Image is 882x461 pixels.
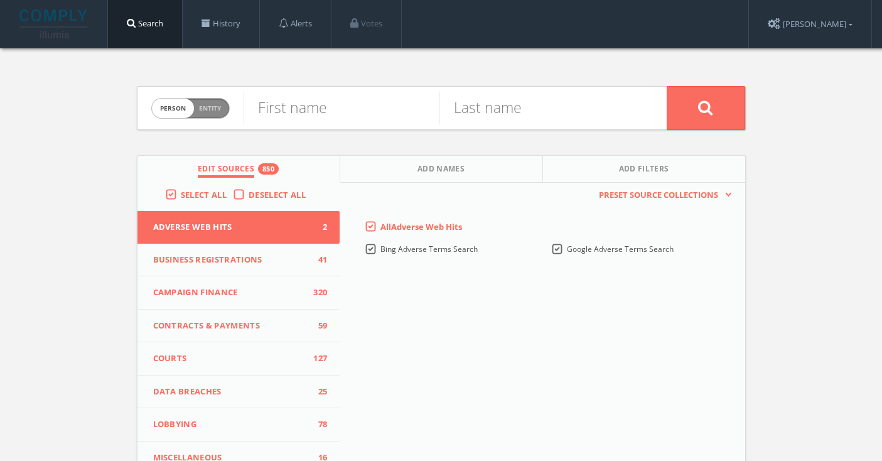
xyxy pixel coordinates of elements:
[153,352,309,365] span: Courts
[308,221,327,234] span: 2
[152,99,194,118] span: person
[308,352,327,365] span: 127
[308,418,327,431] span: 78
[308,320,327,332] span: 59
[199,104,221,113] span: Entity
[19,9,90,38] img: illumis
[258,163,279,175] div: 850
[543,156,745,183] button: Add Filters
[380,221,462,232] span: All Adverse Web Hits
[153,221,309,234] span: Adverse Web Hits
[137,408,340,442] button: Lobbying78
[181,189,227,200] span: Select All
[137,244,340,277] button: Business Registrations41
[137,211,340,244] button: Adverse Web Hits2
[340,156,543,183] button: Add Names
[153,320,309,332] span: Contracts & Payments
[137,276,340,310] button: Campaign Finance320
[153,386,309,398] span: Data Breaches
[308,286,327,299] span: 320
[137,310,340,343] button: Contracts & Payments59
[137,376,340,409] button: Data Breaches25
[153,286,309,299] span: Campaign Finance
[137,342,340,376] button: Courts127
[153,254,309,266] span: Business Registrations
[153,418,309,431] span: Lobbying
[567,244,674,254] span: Google Adverse Terms Search
[619,163,669,178] span: Add Filters
[308,254,327,266] span: 41
[380,244,478,254] span: Bing Adverse Terms Search
[593,189,724,202] span: Preset Source Collections
[137,156,340,183] button: Edit Sources850
[198,163,254,178] span: Edit Sources
[249,189,306,200] span: Deselect All
[593,189,732,202] button: Preset Source Collections
[308,386,327,398] span: 25
[417,163,465,178] span: Add Names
